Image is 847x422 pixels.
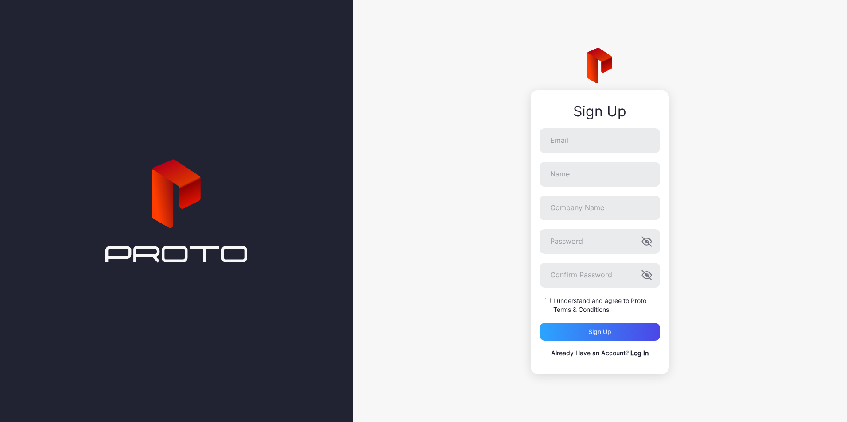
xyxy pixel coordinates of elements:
p: Already Have an Account? [540,348,660,358]
label: I understand and agree to [553,296,660,314]
input: Password [540,229,660,254]
div: Sign up [588,328,611,335]
input: Confirm Password [540,263,660,288]
a: Log In [630,349,649,357]
input: Company Name [540,196,660,220]
div: Sign Up [540,104,660,119]
input: Name [540,162,660,187]
button: Confirm Password [641,270,652,280]
button: Sign up [540,323,660,341]
button: Password [641,236,652,247]
input: Email [540,128,660,153]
